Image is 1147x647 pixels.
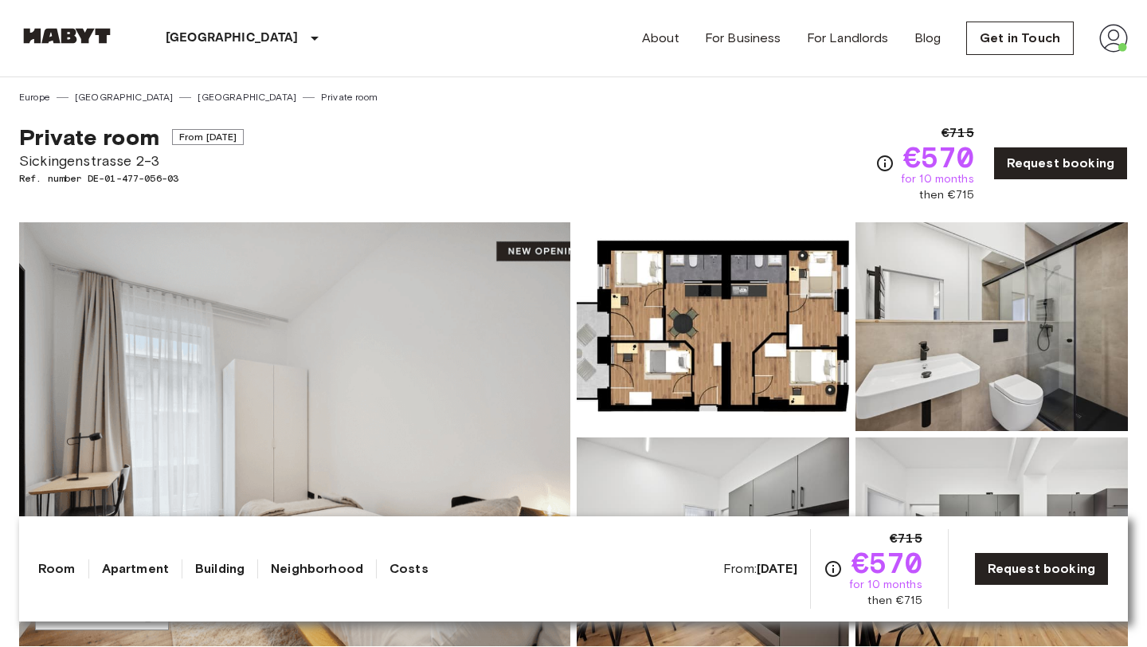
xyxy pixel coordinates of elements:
a: For Landlords [807,29,889,48]
a: Apartment [102,559,169,578]
p: [GEOGRAPHIC_DATA] [166,29,299,48]
span: From [DATE] [172,129,245,145]
a: [GEOGRAPHIC_DATA] [75,90,174,104]
a: Costs [390,559,429,578]
a: Building [195,559,245,578]
a: Request booking [993,147,1128,180]
span: €715 [890,529,922,548]
span: €715 [941,124,974,143]
span: €570 [851,548,922,577]
a: Europe [19,90,50,104]
span: for 10 months [849,577,922,593]
a: About [642,29,679,48]
svg: Check cost overview for full price breakdown. Please note that discounts apply to new joiners onl... [824,559,843,578]
span: then €715 [919,187,973,203]
span: Sickingenstrasse 2-3 [19,151,244,171]
a: [GEOGRAPHIC_DATA] [198,90,296,104]
b: [DATE] [757,561,797,576]
a: Private room [321,90,378,104]
a: For Business [705,29,781,48]
span: From: [723,560,797,578]
img: Marketing picture of unit DE-01-477-056-03 [19,222,570,646]
a: Blog [914,29,941,48]
span: €570 [903,143,974,171]
a: Get in Touch [966,22,1074,55]
svg: Check cost overview for full price breakdown. Please note that discounts apply to new joiners onl... [875,154,895,173]
span: Ref. number DE-01-477-056-03 [19,171,244,186]
img: Picture of unit DE-01-477-056-03 [577,437,849,646]
img: Habyt [19,28,115,44]
span: Private room [19,124,159,151]
a: Request booking [974,552,1109,586]
a: Room [38,559,76,578]
span: then €715 [867,593,922,609]
img: Picture of unit DE-01-477-056-03 [855,222,1128,431]
img: Picture of unit DE-01-477-056-03 [577,222,849,431]
span: for 10 months [901,171,974,187]
img: avatar [1099,24,1128,53]
a: Neighborhood [271,559,363,578]
img: Picture of unit DE-01-477-056-03 [855,437,1128,646]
